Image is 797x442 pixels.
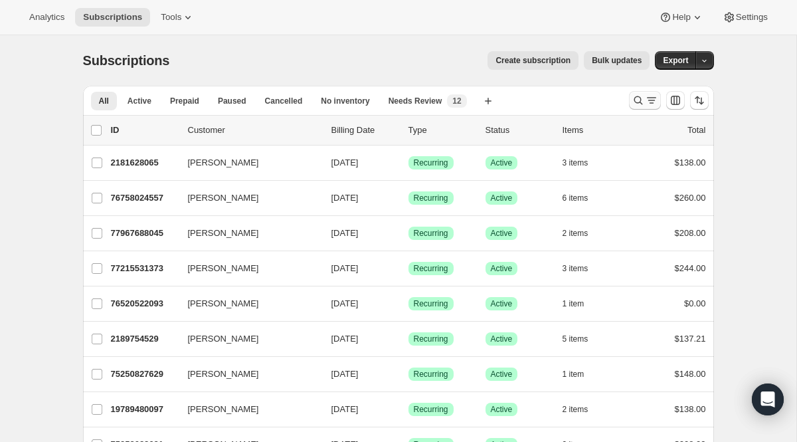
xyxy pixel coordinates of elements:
[491,263,513,274] span: Active
[111,403,177,416] p: 19789480097
[161,12,181,23] span: Tools
[563,298,584,309] span: 1 item
[188,191,259,205] span: [PERSON_NAME]
[563,400,603,419] button: 2 items
[675,158,706,167] span: $138.00
[111,189,706,207] div: 76758024557[PERSON_NAME][DATE]SuccessRecurringSuccessActive6 items$260.00
[491,298,513,309] span: Active
[752,384,784,415] div: Open Intercom Messenger
[491,158,513,168] span: Active
[265,96,303,106] span: Cancelled
[21,8,72,27] button: Analytics
[478,92,499,110] button: Create new view
[495,55,571,66] span: Create subscription
[180,399,313,420] button: [PERSON_NAME]
[675,193,706,203] span: $260.00
[331,158,359,167] span: [DATE]
[188,368,259,381] span: [PERSON_NAME]
[321,96,369,106] span: No inventory
[331,334,359,344] span: [DATE]
[111,294,706,313] div: 76520522093[PERSON_NAME][DATE]SuccessRecurringSuccessActive1 item$0.00
[563,330,603,348] button: 5 items
[563,369,584,380] span: 1 item
[180,328,313,350] button: [PERSON_NAME]
[563,259,603,278] button: 3 items
[331,263,359,273] span: [DATE]
[563,189,603,207] button: 6 items
[663,55,688,66] span: Export
[111,262,177,275] p: 77215531373
[170,96,199,106] span: Prepaid
[563,224,603,243] button: 2 items
[331,124,398,137] p: Billing Date
[111,124,177,137] p: ID
[111,297,177,310] p: 76520522093
[111,368,177,381] p: 75250827629
[111,400,706,419] div: 19789480097[PERSON_NAME][DATE]SuccessRecurringSuccessActive2 items$138.00
[675,404,706,414] span: $138.00
[83,12,142,23] span: Subscriptions
[153,8,203,27] button: Tools
[563,124,629,137] div: Items
[584,51,650,70] button: Bulk updates
[75,8,150,27] button: Subscriptions
[111,124,706,137] div: IDCustomerBilling DateTypeStatusItemsTotal
[111,154,706,172] div: 2181628065[PERSON_NAME][DATE]SuccessRecurringSuccessActive3 items$138.00
[487,51,578,70] button: Create subscription
[188,156,259,169] span: [PERSON_NAME]
[491,369,513,380] span: Active
[491,228,513,239] span: Active
[414,298,448,309] span: Recurring
[111,224,706,243] div: 77967688045[PERSON_NAME][DATE]SuccessRecurringSuccessActive2 items$208.00
[563,404,588,415] span: 2 items
[188,403,259,416] span: [PERSON_NAME]
[414,334,448,344] span: Recurring
[491,404,513,415] span: Active
[452,96,461,106] span: 12
[180,152,313,173] button: [PERSON_NAME]
[218,96,246,106] span: Paused
[188,332,259,346] span: [PERSON_NAME]
[414,404,448,415] span: Recurring
[687,124,705,137] p: Total
[188,262,259,275] span: [PERSON_NAME]
[188,124,321,137] p: Customer
[414,369,448,380] span: Recurring
[111,332,177,346] p: 2189754529
[111,227,177,240] p: 77967688045
[180,223,313,244] button: [PERSON_NAME]
[414,228,448,239] span: Recurring
[29,12,64,23] span: Analytics
[486,124,552,137] p: Status
[188,297,259,310] span: [PERSON_NAME]
[563,193,588,203] span: 6 items
[180,258,313,279] button: [PERSON_NAME]
[715,8,776,27] button: Settings
[563,158,588,168] span: 3 items
[180,293,313,314] button: [PERSON_NAME]
[331,404,359,414] span: [DATE]
[655,51,696,70] button: Export
[111,365,706,384] div: 75250827629[PERSON_NAME][DATE]SuccessRecurringSuccessActive1 item$148.00
[128,96,151,106] span: Active
[675,228,706,238] span: $208.00
[675,263,706,273] span: $244.00
[389,96,442,106] span: Needs Review
[414,193,448,203] span: Recurring
[83,53,170,68] span: Subscriptions
[491,334,513,344] span: Active
[563,263,588,274] span: 3 items
[684,298,706,308] span: $0.00
[331,193,359,203] span: [DATE]
[414,263,448,274] span: Recurring
[690,91,709,110] button: Sort the results
[99,96,109,106] span: All
[592,55,642,66] span: Bulk updates
[736,12,768,23] span: Settings
[188,227,259,240] span: [PERSON_NAME]
[180,364,313,385] button: [PERSON_NAME]
[563,334,588,344] span: 5 items
[111,191,177,205] p: 76758024557
[331,228,359,238] span: [DATE]
[563,365,599,384] button: 1 item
